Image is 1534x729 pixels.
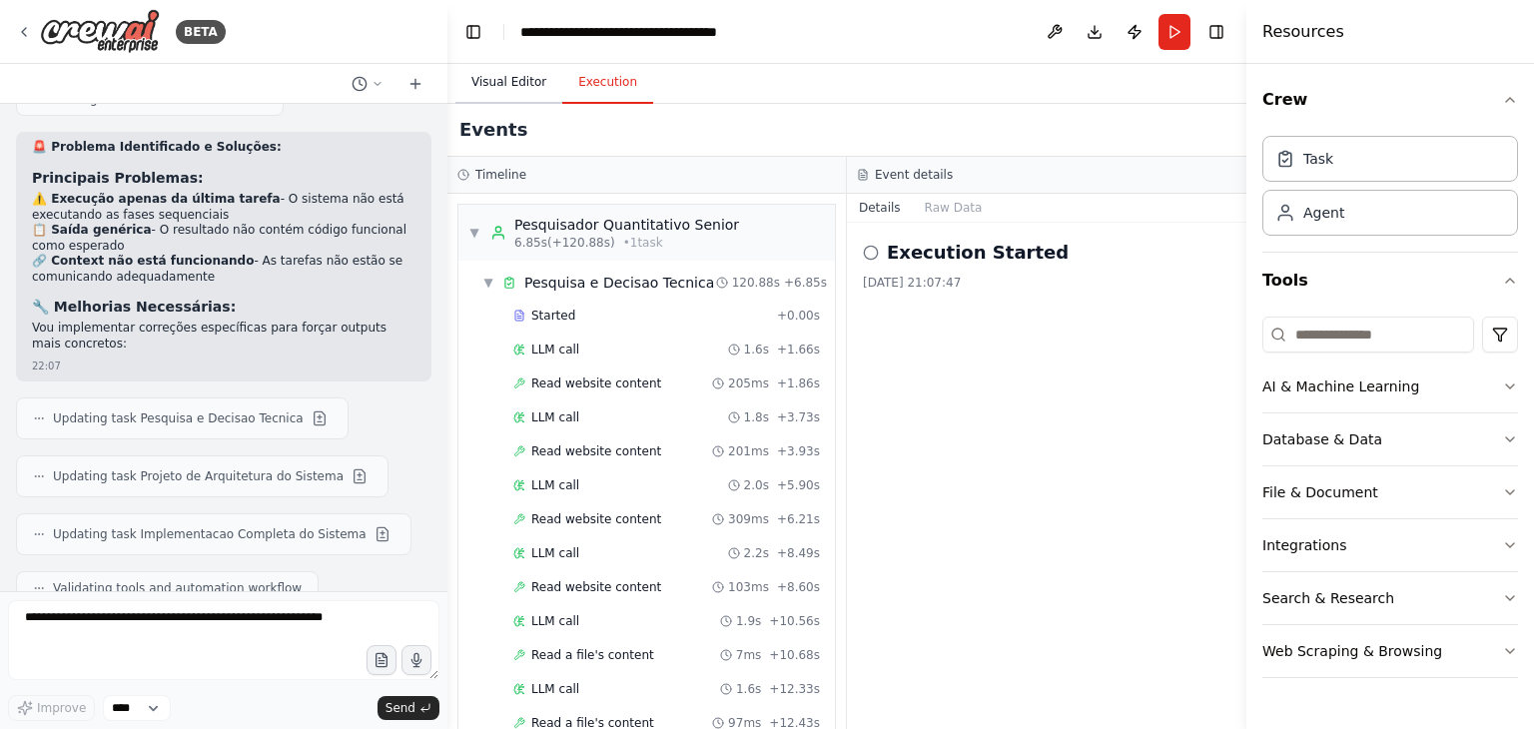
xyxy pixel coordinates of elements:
span: + 10.56s [769,613,820,629]
span: 2.2s [744,545,769,561]
span: 1.9s [736,613,761,629]
li: - As tarefas não estão se comunicando adequadamente [32,254,415,285]
span: Validating tools and automation workflow [53,580,302,596]
div: BETA [176,20,226,44]
button: Database & Data [1262,413,1518,465]
span: + 0.00s [777,308,820,324]
button: Crew [1262,72,1518,128]
span: LLM call [531,477,579,493]
span: LLM call [531,613,579,629]
span: LLM call [531,409,579,425]
span: Read website content [531,375,661,391]
div: Crew [1262,128,1518,252]
button: Hide right sidebar [1202,18,1230,46]
button: Tools [1262,253,1518,309]
span: 120.88s [732,275,780,291]
div: File & Document [1262,482,1378,502]
span: 1.6s [744,342,769,358]
span: Read website content [531,579,661,595]
strong: 🚨 Problema Identificado e Soluções: [32,140,282,154]
strong: 🔧 Melhorias Necessárias: [32,299,236,315]
span: Updating task Implementacao Completa do Sistema [53,526,367,542]
li: - O sistema não está executando as fases sequenciais [32,192,415,223]
button: Search & Research [1262,572,1518,624]
span: Improve [37,700,86,716]
button: Click to speak your automation idea [401,645,431,675]
button: Web Scraping & Browsing [1262,625,1518,677]
div: Task [1303,149,1333,169]
strong: Principais Problemas: [32,170,204,186]
nav: breadcrumb [520,22,745,42]
h3: Event details [875,167,953,183]
button: Send [378,696,439,720]
button: Details [847,194,913,222]
span: 201ms [728,443,769,459]
span: 2.0s [744,477,769,493]
span: Send [385,700,415,716]
h3: Timeline [475,167,526,183]
span: ▼ [482,275,494,291]
div: [DATE] 21:07:47 [863,275,1230,291]
div: Web Scraping & Browsing [1262,641,1442,661]
span: + 10.68s [769,647,820,663]
span: + 8.49s [777,545,820,561]
h2: Execution Started [887,239,1069,267]
span: + 6.85s [784,275,827,291]
button: Hide left sidebar [459,18,487,46]
div: Agent [1303,203,1344,223]
p: Vou implementar correções específicas para forçar outputs mais concretos: [32,321,415,352]
span: 309ms [728,511,769,527]
div: Integrations [1262,535,1346,555]
button: File & Document [1262,466,1518,518]
li: - O resultado não contém código funcional como esperado [32,223,415,254]
div: Search & Research [1262,588,1394,608]
div: 22:07 [32,359,61,373]
div: Pesquisa e Decisao Tecnica [524,273,714,293]
strong: ⚠️ Execução apenas da última tarefa [32,192,281,206]
span: + 12.33s [769,681,820,697]
span: 1.8s [744,409,769,425]
button: AI & Machine Learning [1262,361,1518,412]
h2: Events [459,116,527,144]
span: Started [531,308,575,324]
span: Updating task Projeto de Arquitetura do Sistema [53,468,344,484]
span: Read website content [531,443,661,459]
div: AI & Machine Learning [1262,376,1419,396]
button: Execution [562,62,653,104]
span: LLM call [531,545,579,561]
span: Read website content [531,511,661,527]
button: Improve [8,695,95,721]
span: Updating task Pesquisa e Decisao Tecnica [53,410,304,426]
button: Switch to previous chat [344,72,391,96]
span: + 3.73s [777,409,820,425]
span: Read a file's content [531,647,654,663]
span: + 5.90s [777,477,820,493]
span: + 1.66s [777,342,820,358]
img: Logo [40,9,160,54]
button: Integrations [1262,519,1518,571]
button: Visual Editor [455,62,562,104]
h4: Resources [1262,20,1344,44]
div: Database & Data [1262,429,1382,449]
span: 103ms [728,579,769,595]
span: 6.85s (+120.88s) [514,235,615,251]
span: LLM call [531,681,579,697]
div: Pesquisador Quantitativo Senior [514,215,739,235]
strong: 📋 Saída genérica [32,223,152,237]
span: + 6.21s [777,511,820,527]
span: • 1 task [623,235,663,251]
span: 205ms [728,375,769,391]
span: + 1.86s [777,375,820,391]
span: ▼ [468,225,480,241]
span: 7ms [736,647,762,663]
span: LLM call [531,342,579,358]
button: Upload files [367,645,396,675]
strong: 🔗 Context não está funcionando [32,254,254,268]
span: + 8.60s [777,579,820,595]
span: + 3.93s [777,443,820,459]
span: 1.6s [736,681,761,697]
button: Raw Data [913,194,995,222]
div: Tools [1262,309,1518,694]
button: Start a new chat [399,72,431,96]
